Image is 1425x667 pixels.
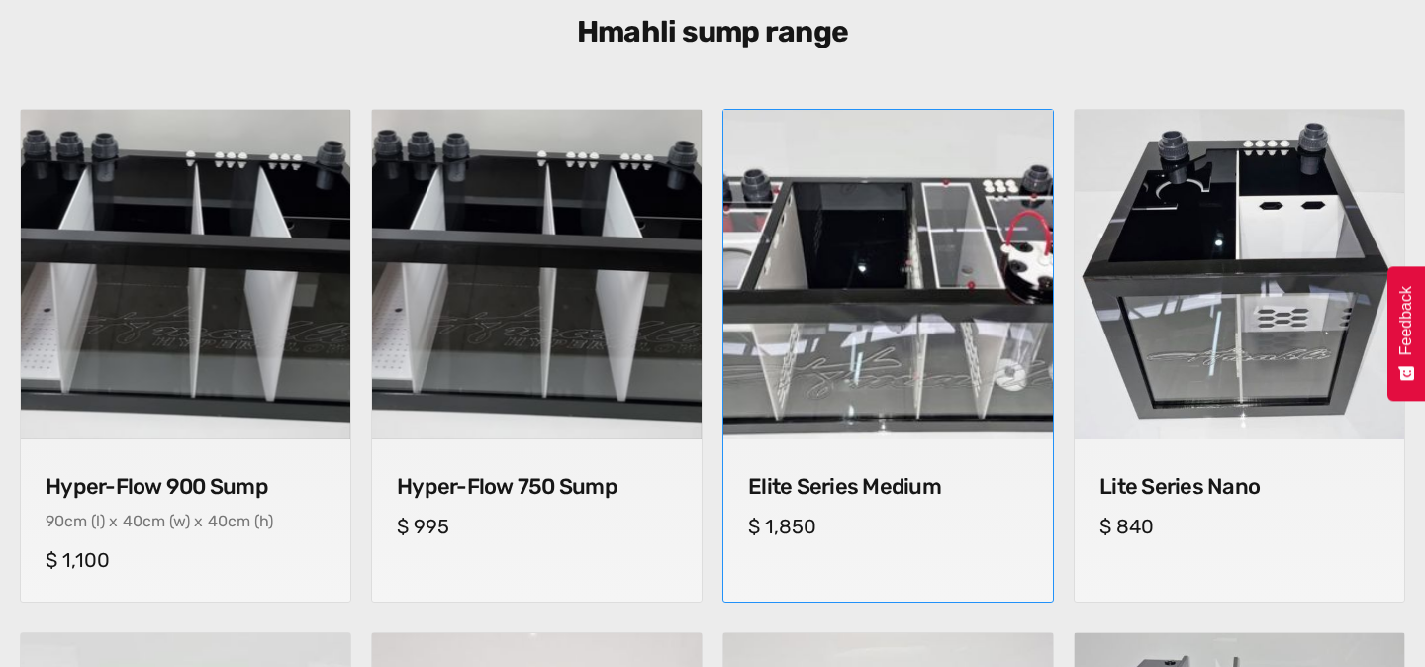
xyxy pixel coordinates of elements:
div: cm (w) x [142,512,203,530]
a: Hyper-Flow 900 Sump Hyper-Flow 900 Sump Hyper-Flow 900 Sump90cm (l) x40cm (w) x40cm (h)$ 1,100 [20,109,351,603]
h4: Hyper-Flow 900 Sump [46,474,326,500]
img: Lite Series Nano [1075,110,1404,439]
div: 90 [46,512,64,530]
div: 40 [123,512,142,530]
h4: Lite Series Nano [1099,474,1379,500]
div: cm (h) [228,512,273,530]
h5: $ 840 [1099,515,1379,538]
img: Hyper-Flow 750 Sump [372,110,702,439]
img: Hyper-Flow 900 Sump [21,110,350,439]
h3: Hmahli sump range [332,14,1093,49]
div: 40 [208,512,228,530]
h4: Hyper-Flow 750 Sump [397,474,677,500]
a: Hyper-Flow 750 Sump Hyper-Flow 750 Sump Hyper-Flow 750 Sump$ 995 [371,109,703,603]
h5: $ 1,100 [46,548,326,572]
a: Lite Series NanoLite Series NanoLite Series Nano$ 840 [1074,109,1405,603]
div: cm (l) x [64,512,118,530]
h5: $ 995 [397,515,677,538]
a: Elite Series MediumElite Series MediumElite Series Medium$ 1,850 [722,109,1054,603]
h5: $ 1,850 [748,515,1028,538]
button: Feedback - Show survey [1387,266,1425,401]
span: Feedback [1397,286,1415,355]
img: Elite Series Medium [715,102,1062,448]
h4: Elite Series Medium [748,474,1028,500]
